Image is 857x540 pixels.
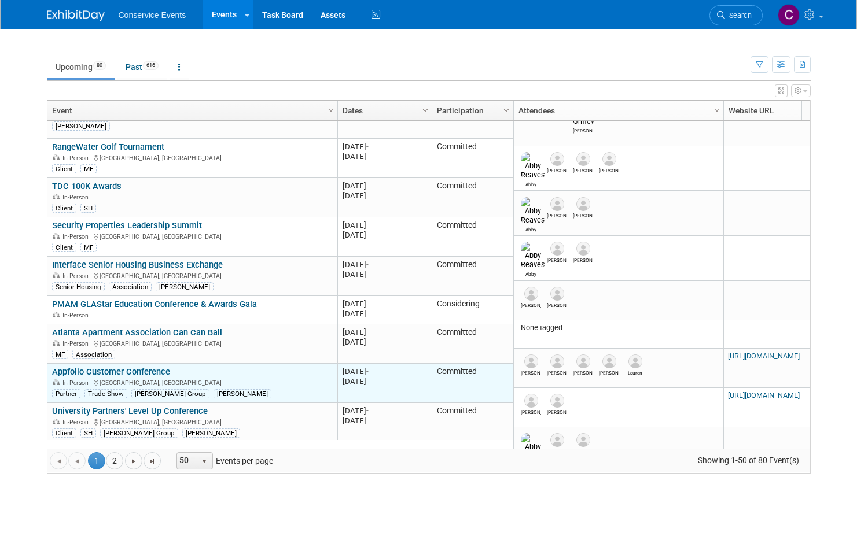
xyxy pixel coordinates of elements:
a: [URL][DOMAIN_NAME] [728,352,800,360]
div: Partner [52,389,80,398]
div: Association [72,350,115,359]
td: Committed [432,178,513,217]
span: - [366,328,369,336]
img: Abby Reaves [521,152,545,180]
div: Lauren Howard [625,368,645,376]
div: MF [80,243,97,252]
span: 1 [88,452,105,469]
div: Zach Beck [521,368,541,376]
div: [GEOGRAPHIC_DATA], [GEOGRAPHIC_DATA] [52,231,332,241]
div: Client [52,243,76,252]
div: Jennifer Love [521,301,541,308]
div: Jana Jardine [547,408,567,415]
div: Mary Lou Cabrera [573,211,593,219]
span: Showing 1-50 of 80 Event(s) [687,452,810,468]
td: Committed [432,403,513,442]
div: Trade Show [84,389,127,398]
div: Client [52,428,76,438]
div: SH [80,204,96,213]
img: In-Person Event [53,340,60,346]
div: [GEOGRAPHIC_DATA], [GEOGRAPHIC_DATA] [52,271,332,280]
div: MF [52,350,68,359]
div: [DATE] [343,367,426,376]
a: Attendees [518,101,716,120]
div: Client [52,164,76,173]
div: [DATE] [343,309,426,319]
a: Column Settings [500,101,513,118]
span: Column Settings [502,106,511,115]
img: Andrew Fretwell [576,354,590,368]
a: Appfolio Customer Conference [52,367,170,377]
div: Andrew Fretwell [573,368,593,376]
div: [DATE] [343,376,426,386]
span: In-Person [62,312,92,319]
div: MF [80,164,97,173]
div: [DATE] [343,416,426,426]
a: [URL][DOMAIN_NAME] [728,391,800,400]
div: Jeffrey Smedley [547,256,567,263]
div: [GEOGRAPHIC_DATA], [GEOGRAPHIC_DATA] [52,153,332,162]
a: Go to the next page [125,452,142,469]
div: [PERSON_NAME] Group [131,389,209,398]
span: 80 [93,61,106,70]
div: [DATE] [343,220,426,230]
span: In-Person [62,154,92,162]
span: select [200,457,209,466]
span: In-Person [62,233,92,241]
img: Jennifer Love [550,433,564,447]
span: - [366,406,369,415]
img: Jana Jardine [550,394,564,408]
img: Justin Brady [524,394,538,408]
a: Dates [343,101,424,120]
img: In-Person Event [53,419,60,424]
span: - [366,221,369,230]
div: [DATE] [343,230,426,240]
td: Committed [432,217,513,257]
div: [DATE] [343,406,426,416]
img: Zach Beck [550,152,564,166]
a: Participation [437,101,505,120]
div: Jennifer Love [547,211,567,219]
a: Column Settings [797,101,810,118]
img: Jeffrey Smedley [550,242,564,256]
div: [DATE] [343,181,426,191]
div: [PERSON_NAME] [214,389,271,398]
div: [PERSON_NAME] Group [100,428,178,438]
div: [PERSON_NAME] [52,121,110,131]
div: None tagged [518,323,719,332]
div: [GEOGRAPHIC_DATA], [GEOGRAPHIC_DATA] [52,378,332,387]
span: Search [725,11,752,20]
img: Kristin Pigg [576,152,590,166]
div: [DATE] [343,151,426,161]
span: - [366,142,369,151]
img: Adam Watts [602,354,616,368]
a: Go to the previous page [68,452,86,469]
img: In-Person Event [53,379,60,385]
span: 616 [143,61,159,70]
div: Kristin Pigg [573,166,593,173]
img: Mike Doucette [602,152,616,166]
img: Mary Lou Cabrera [576,197,590,211]
span: - [366,299,369,308]
img: Pam Berkosky [550,354,564,368]
span: Column Settings [326,106,336,115]
div: Client [52,204,76,213]
span: In-Person [62,340,92,347]
img: Jennifer Love [524,287,538,301]
a: Column Settings [711,101,723,118]
a: 2 [106,452,123,469]
span: Go to the previous page [72,457,82,466]
span: In-Person [62,194,92,201]
div: [GEOGRAPHIC_DATA], [GEOGRAPHIC_DATA] [52,417,332,427]
td: Considering [432,296,513,324]
img: In-Person Event [53,233,60,239]
div: [DATE] [343,337,426,347]
div: Abby Reaves [521,269,541,277]
a: Go to the last page [144,452,161,469]
span: Go to the last page [148,457,157,466]
div: Abby Reaves [521,180,541,187]
img: ExhibitDay [47,10,105,21]
div: [DATE] [343,327,426,337]
img: Mickie Webb [576,433,590,447]
img: Abby Reaves [521,433,545,461]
